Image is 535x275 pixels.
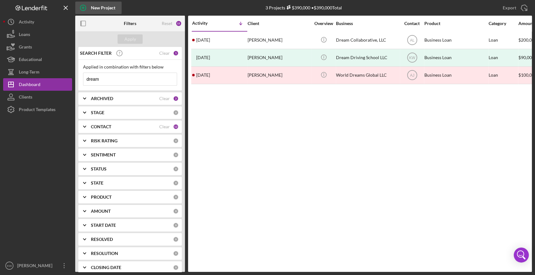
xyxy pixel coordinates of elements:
div: Loan [489,32,518,48]
div: 0 [173,194,179,200]
b: SENTIMENT [91,152,116,157]
div: New Project [91,2,115,14]
div: 12 [173,124,179,130]
text: KW [7,264,12,267]
div: Business Loan [424,67,487,84]
b: AMOUNT [91,209,111,214]
button: Apply [118,34,143,44]
div: 0 [173,110,179,115]
div: Business Loan [424,49,487,66]
div: [PERSON_NAME] [248,67,310,84]
b: RISK RATING [91,138,118,143]
button: Grants [3,41,72,53]
b: ARCHIVED [91,96,113,101]
b: RESOLUTION [91,251,118,256]
div: Clear [159,124,170,129]
div: 0 [173,180,179,186]
div: Dream Driving School LLC [336,49,399,66]
div: Dashboard [19,78,40,92]
div: Product Templates [19,103,55,117]
div: 0 [173,208,179,214]
div: [PERSON_NAME] [248,49,310,66]
b: CLOSING DATE [91,265,121,270]
b: Filters [124,21,136,26]
div: Grants [19,41,32,55]
div: 1 [173,50,179,56]
div: 15 [176,20,182,27]
b: CONTACT [91,124,111,129]
button: Export [496,2,532,14]
div: 0 [173,222,179,228]
div: Clients [19,91,32,105]
b: STATUS [91,166,107,171]
div: Contact [400,21,424,26]
div: 0 [173,138,179,144]
div: Clear [159,51,170,56]
time: 2025-09-04 01:13 [196,38,210,43]
b: START DATE [91,223,116,228]
div: Export [503,2,516,14]
div: Loan [489,67,518,84]
b: RESOLVED [91,237,113,242]
div: Dream Collaborative, LLC [336,32,399,48]
text: AJ [410,73,414,78]
div: [PERSON_NAME] [16,259,56,273]
div: 0 [173,166,179,172]
div: 0 [173,265,179,270]
div: 3 Projects • $390,000 Total [265,5,342,10]
b: PRODUCT [91,195,112,200]
b: STATE [91,181,103,186]
time: 2025-06-25 15:31 [196,55,210,60]
button: Long-Term [3,66,72,78]
div: Clear [159,96,170,101]
div: Long-Term [19,66,39,80]
div: Educational [19,53,42,67]
div: 2 [173,96,179,101]
button: Clients [3,91,72,103]
b: SEARCH FILTER [80,51,112,56]
div: 0 [173,152,179,158]
div: Business Loan [424,32,487,48]
div: Reset [162,21,172,26]
text: AL [410,38,414,43]
div: World Dreams Global LLC [336,67,399,84]
div: Applied in combination with filters below [83,64,177,69]
div: 0 [173,251,179,256]
div: $390,000 [285,5,310,10]
div: Category [489,21,518,26]
div: Activity [192,21,220,26]
button: Educational [3,53,72,66]
div: 0 [173,237,179,242]
div: Activity [19,16,34,30]
div: Loans [19,28,30,42]
div: Open Intercom Messenger [514,247,529,262]
button: New Project [75,2,122,14]
div: Product [424,21,487,26]
button: Activity [3,16,72,28]
button: KW[PERSON_NAME] [3,259,72,272]
div: Client [248,21,310,26]
text: KW [409,56,415,60]
div: [PERSON_NAME] [248,32,310,48]
div: Overview [312,21,335,26]
div: Loan [489,49,518,66]
div: Apply [124,34,136,44]
div: Business [336,21,399,26]
b: STAGE [91,110,104,115]
button: Loans [3,28,72,41]
button: Dashboard [3,78,72,91]
button: Product Templates [3,103,72,116]
time: 2024-07-10 17:34 [196,73,210,78]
